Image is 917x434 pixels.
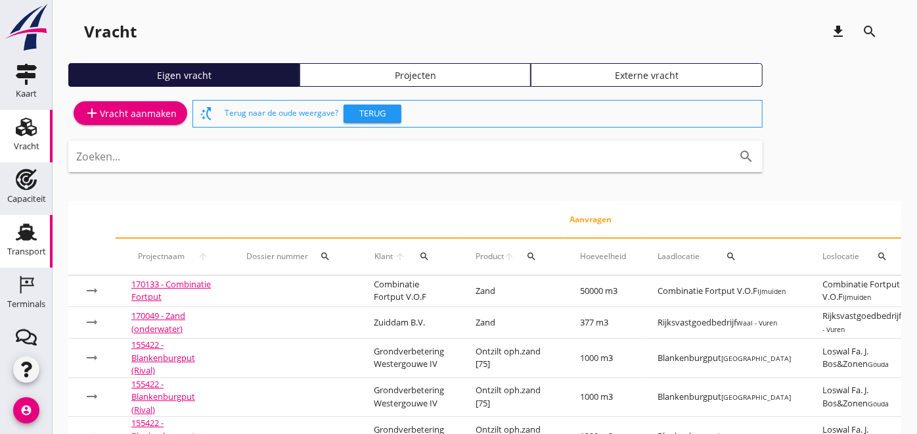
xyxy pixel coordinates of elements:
[246,241,342,272] div: Dossier nummer
[76,146,718,167] input: Zoeken...
[580,285,617,297] span: 50000 m3
[84,389,100,404] i: arrow_right_alt
[84,350,100,366] i: arrow_right_alt
[68,63,300,87] a: Eigen vracht
[877,251,887,262] i: search
[526,251,537,262] i: search
[3,3,50,52] img: logo-small.a267ee39.svg
[131,278,211,303] a: 170133 - Combinatie Fortput
[225,101,757,127] div: Terug naar de oude weergave?
[721,354,791,363] small: [GEOGRAPHIC_DATA]
[131,251,191,262] span: Projectnaam
[757,287,786,296] small: IJmuiden
[14,142,39,151] div: Vracht
[305,68,525,82] div: Projecten
[74,68,294,82] div: Eigen vracht
[320,251,330,262] i: search
[868,360,889,369] small: Gouda
[394,251,407,262] i: arrow_upward
[198,106,214,122] i: switch_access_shortcut
[16,89,37,98] div: Kaart
[84,283,100,299] i: arrow_right_alt
[460,339,564,378] td: Ontzilt oph.zand [75]
[131,339,195,376] a: 155422 - Blankenburgput (Rival)
[84,21,137,42] div: Vracht
[374,251,394,262] span: Klant
[358,339,460,378] td: Grondverbetering Westergouwe IV
[721,393,791,402] small: [GEOGRAPHIC_DATA]
[726,251,736,262] i: search
[460,276,564,307] td: Zand
[358,276,460,307] td: Combinatie Fortput V.O.F
[344,105,401,123] button: Terug
[580,251,626,262] div: Hoeveelheid
[736,318,777,327] small: Waal - Vuren
[642,377,807,417] td: Blankenburgput
[580,352,613,364] span: 1000 m3
[300,63,531,87] a: Projecten
[358,377,460,417] td: Grondverbetering Westergouwe IV
[537,68,756,82] div: Externe vracht
[84,105,100,121] i: add
[349,107,396,120] div: Terug
[358,307,460,339] td: Zuiddam B.V.
[7,300,45,308] div: Terminals
[504,251,514,262] i: arrow_upward
[131,378,195,416] a: 155422 - Blankenburgput (Rival)
[7,195,46,203] div: Capaciteit
[843,293,871,302] small: IJmuiden
[739,149,755,164] i: search
[476,251,504,262] span: Product
[460,377,564,417] td: Ontzilt oph.zand [75]
[642,307,807,339] td: Rijksvastgoedbedrijf
[74,101,187,125] a: Vracht aanmaken
[84,105,177,121] div: Vracht aanmaken
[7,247,46,256] div: Transport
[131,310,185,335] a: 170049 - Zand (onderwater)
[13,397,39,423] i: account_circle
[868,399,889,408] small: Gouda
[642,276,807,307] td: Combinatie Fortput V.O.F
[191,251,215,262] i: arrow_upward
[460,307,564,339] td: Zand
[862,24,878,39] i: search
[830,24,846,39] i: download
[642,339,807,378] td: Blankenburgput
[658,241,791,272] div: Laadlocatie
[580,316,608,328] span: 377 m3
[419,251,430,262] i: search
[531,63,762,87] a: Externe vracht
[84,314,100,330] i: arrow_right_alt
[580,391,613,402] span: 1000 m3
